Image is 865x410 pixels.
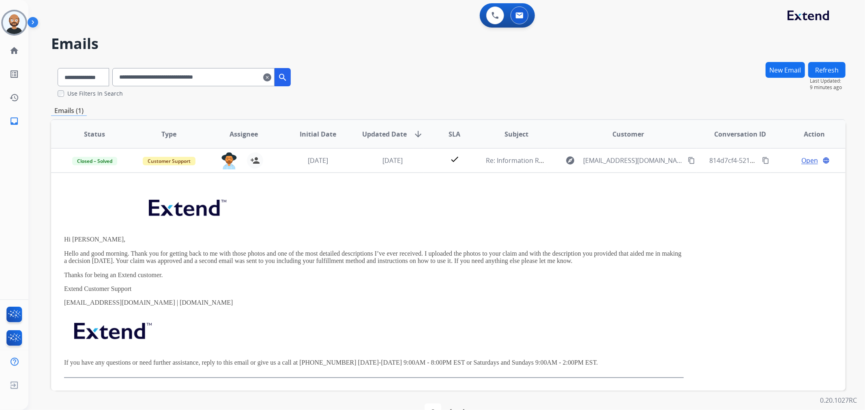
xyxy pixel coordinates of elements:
[688,157,695,164] mat-icon: content_copy
[84,129,105,139] span: Status
[362,129,407,139] span: Updated Date
[64,236,684,243] p: Hi [PERSON_NAME],
[810,84,846,91] span: 9 minutes ago
[450,154,459,164] mat-icon: check
[808,62,846,78] button: Refresh
[801,156,818,165] span: Open
[300,129,336,139] span: Initial Date
[308,156,328,165] span: [DATE]
[710,156,833,165] span: 814d7cf4-5219-4e2d-b234-f0d1d25c836e
[583,156,683,165] span: [EMAIL_ADDRESS][DOMAIN_NAME]
[161,129,176,139] span: Type
[230,129,258,139] span: Assignee
[139,190,234,222] img: extend.png
[9,46,19,56] mat-icon: home
[263,73,271,82] mat-icon: clear
[278,73,288,82] mat-icon: search
[413,129,423,139] mat-icon: arrow_downward
[714,129,766,139] span: Conversation ID
[72,157,117,165] span: Closed – Solved
[3,11,26,34] img: avatar
[822,157,830,164] mat-icon: language
[504,129,528,139] span: Subject
[250,156,260,165] mat-icon: person_add
[766,62,805,78] button: New Email
[565,156,575,165] mat-icon: explore
[762,157,769,164] mat-icon: content_copy
[486,156,560,165] span: Re: Information Request
[810,78,846,84] span: Last Updated:
[771,120,846,148] th: Action
[64,250,684,265] p: Hello and good morning. Thank you for getting back to me with those photos and one of the most de...
[820,395,857,405] p: 0.20.1027RC
[612,129,644,139] span: Customer
[9,93,19,102] mat-icon: history
[64,359,684,366] p: If you have any questions or need further assistance, reply to this email or give us a call at [P...
[64,285,684,293] p: Extend Customer Support
[64,271,684,279] p: Thanks for being an Extend customer.
[143,157,195,165] span: Customer Support
[382,156,403,165] span: [DATE]
[51,36,846,52] h2: Emails
[221,152,237,169] img: agent-avatar
[64,313,160,345] img: extend.png
[9,116,19,126] mat-icon: inbox
[67,90,123,98] label: Use Filters In Search
[449,129,460,139] span: SLA
[51,106,87,116] p: Emails (1)
[9,69,19,79] mat-icon: list_alt
[64,299,684,306] p: [EMAIL_ADDRESS][DOMAIN_NAME] | [DOMAIN_NAME]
